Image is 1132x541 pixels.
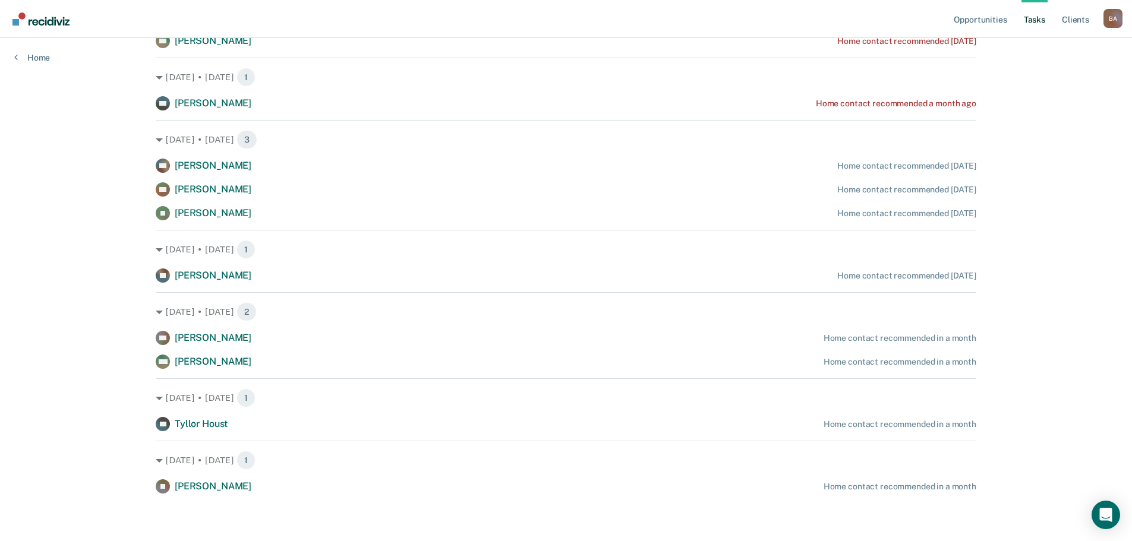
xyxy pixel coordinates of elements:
div: Home contact recommended in a month [824,419,976,429]
div: Home contact recommended in a month [824,333,976,343]
button: Profile dropdown button [1103,9,1122,28]
span: [PERSON_NAME] [175,356,251,367]
span: [PERSON_NAME] [175,97,251,109]
span: [PERSON_NAME] [175,332,251,343]
div: Home contact recommended in a month [824,482,976,492]
span: 1 [237,240,256,259]
div: Home contact recommended [DATE] [837,36,976,46]
div: [DATE] • [DATE] 1 [156,68,976,87]
span: 1 [237,68,256,87]
div: Home contact recommended [DATE] [837,185,976,195]
span: [PERSON_NAME] [175,270,251,281]
span: [PERSON_NAME] [175,35,251,46]
span: 1 [237,451,256,470]
div: Home contact recommended a month ago [816,99,976,109]
div: Open Intercom Messenger [1092,501,1120,529]
span: [PERSON_NAME] [175,184,251,195]
div: [DATE] • [DATE] 1 [156,388,976,407]
div: [DATE] • [DATE] 1 [156,240,976,259]
span: [PERSON_NAME] [175,160,251,171]
span: [PERSON_NAME] [175,207,251,219]
span: [PERSON_NAME] [175,480,251,492]
img: Recidiviz [12,12,70,26]
div: B A [1103,9,1122,28]
div: Home contact recommended [DATE] [837,161,976,171]
span: Tyllor Houst [175,418,228,429]
span: 1 [237,388,256,407]
div: Home contact recommended [DATE] [837,208,976,219]
div: Home contact recommended [DATE] [837,271,976,281]
div: Home contact recommended in a month [824,357,976,367]
div: [DATE] • [DATE] 3 [156,130,976,149]
div: [DATE] • [DATE] 2 [156,302,976,321]
span: 2 [237,302,257,321]
span: 3 [237,130,257,149]
a: Home [14,52,50,63]
div: [DATE] • [DATE] 1 [156,451,976,470]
